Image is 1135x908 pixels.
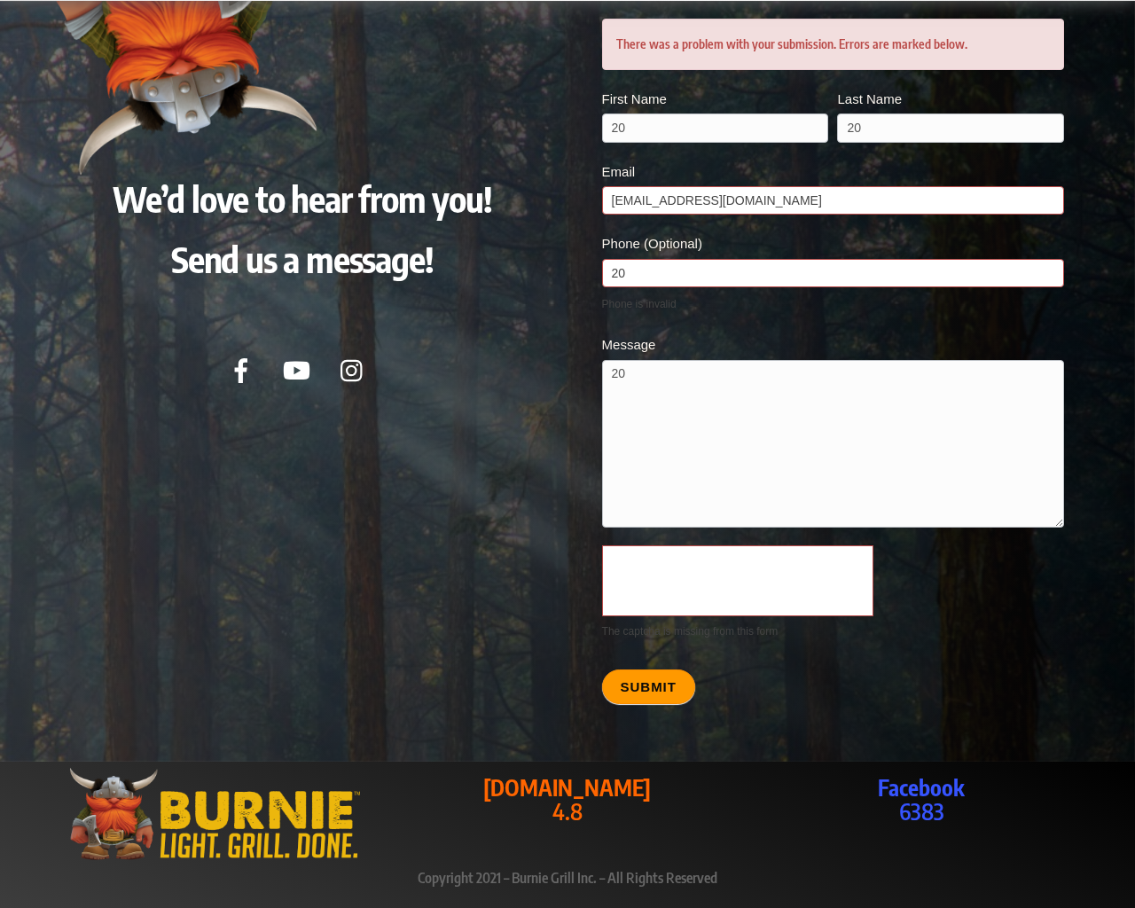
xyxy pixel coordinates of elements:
[483,773,651,802] strong: [DOMAIN_NAME]
[407,776,728,823] p: 4.8
[602,620,1064,643] div: The captcha is missing from this form
[761,776,1082,823] a: Facebook6383
[220,360,269,378] a: facebook
[53,762,374,866] img: burniegrill.com-logo-high-res-2020110_500px
[332,360,380,378] a: instagram
[53,866,1082,889] p: Copyright 2021 – Burnie Grill Inc. – All Rights Reserved
[276,360,325,378] a: youtube
[602,669,695,704] button: Submit
[171,237,433,281] span: Send us a message!
[837,88,1064,113] label: Last Name
[602,333,1064,359] label: Message
[878,773,965,802] strong: Facebook
[113,176,492,221] span: We’d love to hear from you!
[602,293,1064,316] div: Phone is invalid
[602,19,1064,70] div: There was a problem with your submission. Errors are marked below.
[602,232,1064,258] label: Phone (Optional)
[602,545,873,616] iframe: reCAPTCHA
[407,776,728,823] a: [DOMAIN_NAME]4.8
[602,160,1064,186] label: Email
[761,776,1082,823] p: 6383
[602,88,829,113] label: First Name
[602,360,1064,528] textarea: 20
[53,1,319,178] img: Burnie Grill – 2021 – Get More Burnie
